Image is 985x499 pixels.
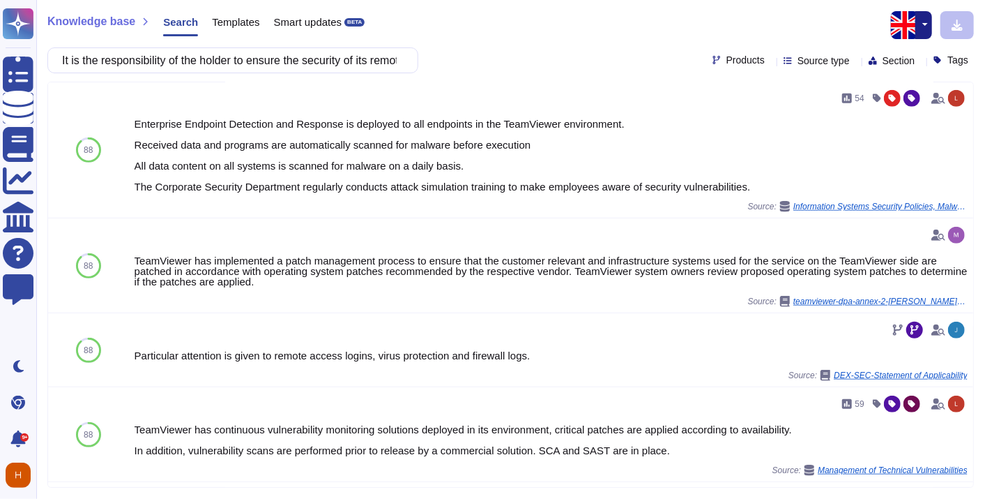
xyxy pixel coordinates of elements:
[788,370,968,381] span: Source:
[84,346,93,355] span: 88
[834,371,968,380] span: DEX-SEC-Statement of Applicability
[948,227,965,244] img: user
[748,296,968,307] span: Source:
[20,433,29,442] div: 9+
[891,11,919,39] img: en
[212,17,259,27] span: Templates
[55,48,404,73] input: Search a question or template...
[135,424,968,456] div: TeamViewer has continuous vulnerability monitoring solutions deployed in its environment, critica...
[163,17,198,27] span: Search
[797,56,850,66] span: Source type
[948,90,965,107] img: user
[47,16,135,27] span: Knowledge base
[818,466,968,475] span: Management of Technical Vulnerabilities
[748,201,968,212] span: Source:
[84,146,93,154] span: 88
[772,465,968,476] span: Source:
[84,262,93,270] span: 88
[883,56,915,66] span: Section
[135,119,968,192] div: Enterprise Endpoint Detection and Response is deployed to all endpoints in the TeamViewer environ...
[84,431,93,439] span: 88
[855,400,864,408] span: 59
[793,297,968,306] span: teamviewer-dpa-annex-2-[PERSON_NAME]-en.pdf
[793,202,968,211] span: Information Systems Security Policies, Malware Protections, Management of Technical Vulnerabilities
[3,460,40,491] button: user
[344,18,365,27] div: BETA
[6,463,31,488] img: user
[726,55,765,65] span: Products
[948,396,965,412] img: user
[855,94,864,103] span: 54
[274,17,342,27] span: Smart updates
[135,350,968,361] div: Particular attention is given to remote access logins, virus protection and firewall logs.
[947,55,968,65] span: Tags
[135,255,968,287] div: TeamViewer has implemented a patch management process to ensure that the customer relevant and in...
[948,322,965,338] img: user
